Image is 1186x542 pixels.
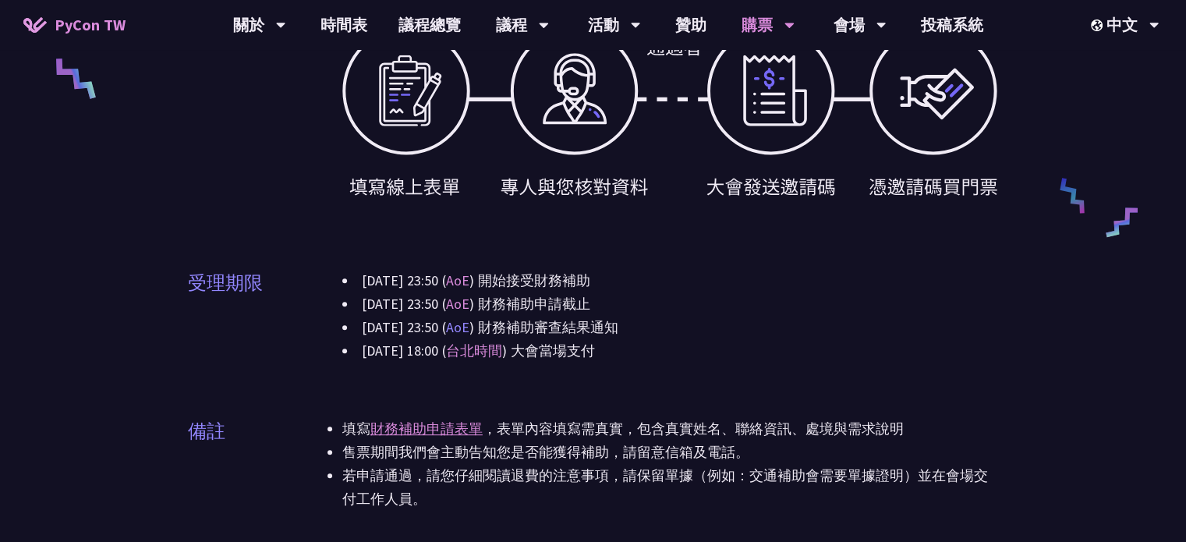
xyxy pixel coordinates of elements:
[342,441,999,464] li: 售票期間我們會主動告知您是否能獲得補助，請留意信箱及電話。
[342,417,999,441] li: 填寫 ，表單內容填寫需真實，包含真實姓名、聯絡資訊、處境與需求說明
[1091,19,1106,31] img: Locale Icon
[342,339,999,363] li: [DATE] 18:00 ( ) 大會當場支付
[446,318,469,336] a: AoE
[23,17,47,33] img: Home icon of PyCon TW 2025
[446,295,469,313] a: AoE
[370,420,483,437] a: 財務補助申請表單
[446,342,502,360] a: 台北時間
[446,271,469,289] a: AoE
[188,269,263,297] p: 受理期限
[55,13,126,37] span: PyCon TW
[342,292,999,316] li: [DATE] 23:50 ( ) 財務補助申請截止
[8,5,141,44] a: PyCon TW
[342,269,999,292] li: [DATE] 23:50 ( ) 開始接受財務補助
[342,464,999,511] li: 若申請通過，請您仔細閱讀退費的注意事項，請保留單據（例如：交通補助會需要單據證明）並在會場交付工作人員。
[188,417,225,445] p: 備註
[342,316,999,339] li: [DATE] 23:50 ( ) 財務補助審查結果通知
